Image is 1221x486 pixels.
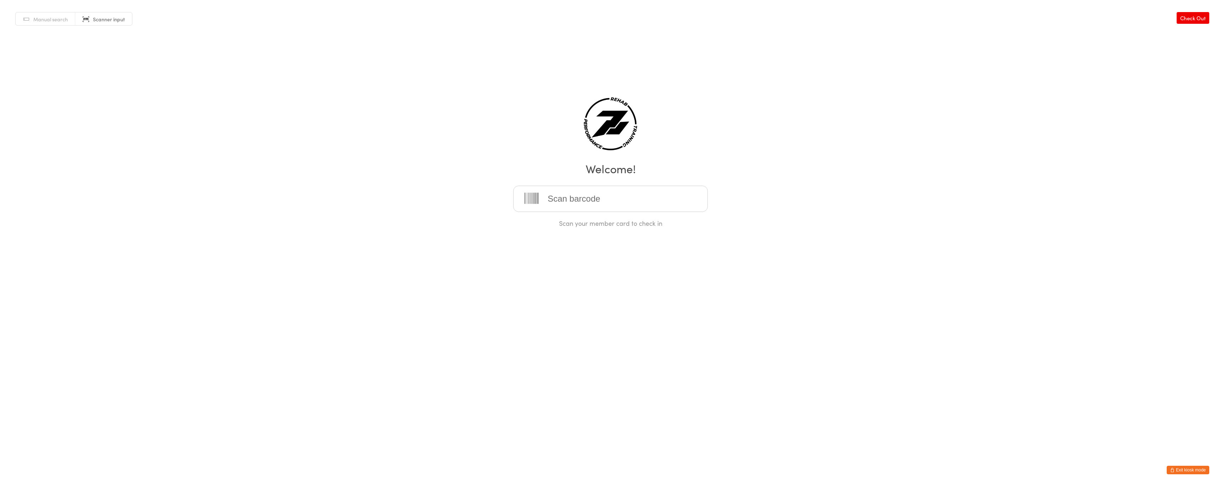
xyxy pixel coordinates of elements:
span: Scanner input [93,16,125,23]
input: Scan barcode [513,186,708,212]
span: Manual search [33,16,68,23]
div: Scan your member card to check in [513,219,708,228]
h2: Welcome! [7,160,1214,176]
button: Exit kiosk mode [1167,466,1209,474]
img: ZNTH Rehab & Training Centre [584,97,637,151]
a: Check Out [1177,12,1209,24]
